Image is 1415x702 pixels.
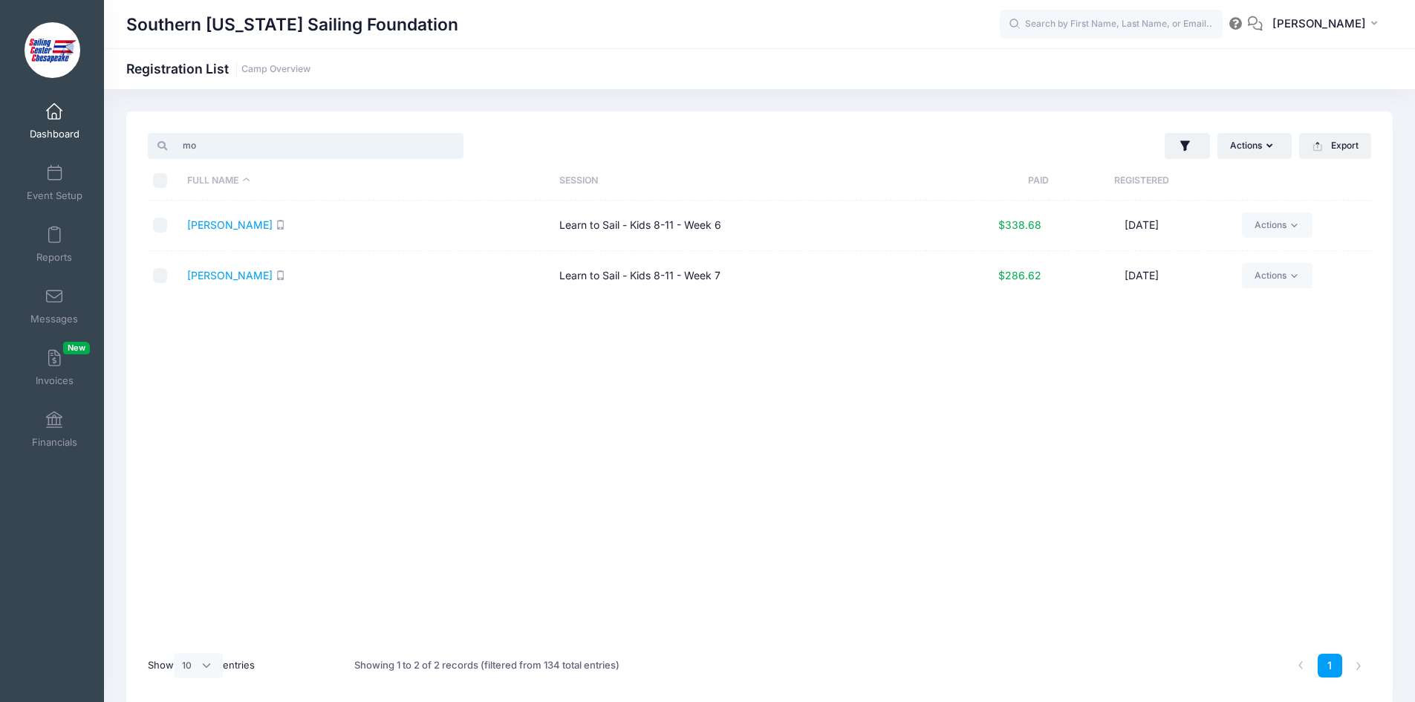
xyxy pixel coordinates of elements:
span: Invoices [36,374,74,387]
button: [PERSON_NAME] [1263,7,1393,42]
i: SMS enabled [276,270,285,280]
i: SMS enabled [276,220,285,230]
a: Actions [1242,212,1312,238]
a: [PERSON_NAME] [187,269,273,282]
span: Financials [32,436,77,449]
th: Full Name: activate to sort column descending [180,161,552,201]
span: $338.68 [998,218,1041,231]
a: Reports [19,218,90,270]
button: Export [1299,133,1371,158]
th: Session: activate to sort column ascending [552,161,924,201]
span: Reports [36,251,72,264]
a: Financials [19,403,90,455]
h1: Registration List [126,61,310,77]
a: Actions [1242,263,1312,288]
span: New [63,342,90,354]
a: Dashboard [19,95,90,147]
a: 1 [1318,654,1342,678]
select: Showentries [174,653,223,678]
th: Paid: activate to sort column ascending [925,161,1049,201]
a: Event Setup [19,157,90,209]
span: Event Setup [27,189,82,202]
td: [DATE] [1049,201,1235,251]
a: Messages [19,280,90,332]
th: Registered: activate to sort column ascending [1049,161,1235,201]
span: $286.62 [998,269,1041,282]
div: Showing 1 to 2 of 2 records (filtered from 134 total entries) [354,649,619,683]
td: Learn to Sail - Kids 8-11 - Week 6 [552,201,924,251]
td: [DATE] [1049,251,1235,301]
input: Search by First Name, Last Name, or Email... [1000,10,1223,39]
span: Messages [30,313,78,325]
button: Actions [1217,133,1292,158]
h1: Southern [US_STATE] Sailing Foundation [126,7,458,42]
td: Learn to Sail - Kids 8-11 - Week 7 [552,251,924,301]
input: Search Registrations [148,133,463,158]
a: InvoicesNew [19,342,90,394]
img: Southern Maryland Sailing Foundation [25,22,80,78]
span: [PERSON_NAME] [1272,16,1366,32]
span: Dashboard [30,128,79,140]
a: Camp Overview [241,64,310,75]
a: [PERSON_NAME] [187,218,273,231]
label: Show entries [148,653,255,678]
